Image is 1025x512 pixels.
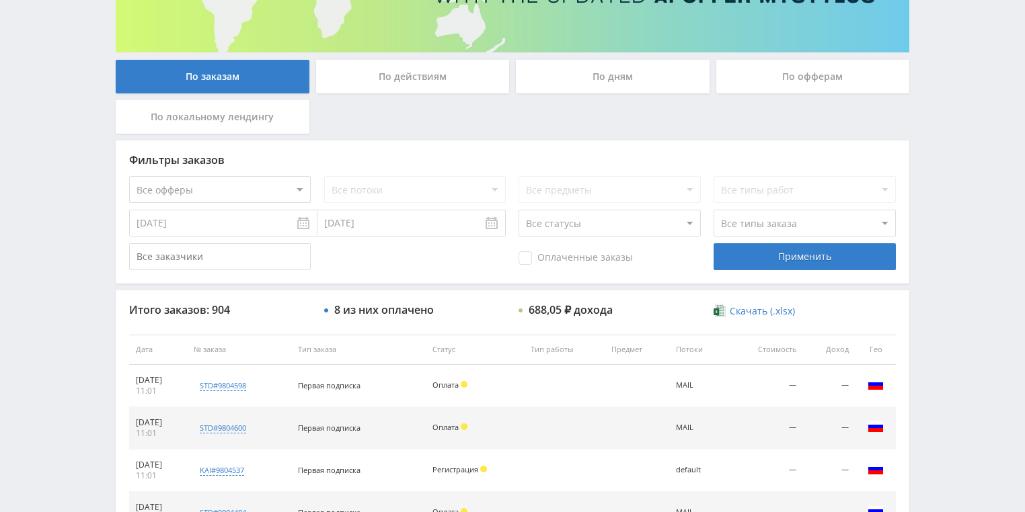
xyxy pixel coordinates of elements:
[714,243,895,270] div: Применить
[129,154,896,166] div: Фильтры заказов
[716,60,910,93] div: По офферам
[129,243,311,270] input: Все заказчики
[116,100,309,134] div: По локальному лендингу
[516,60,710,93] div: По дням
[519,251,633,265] span: Оплаченные заказы
[316,60,510,93] div: По действиям
[116,60,309,93] div: По заказам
